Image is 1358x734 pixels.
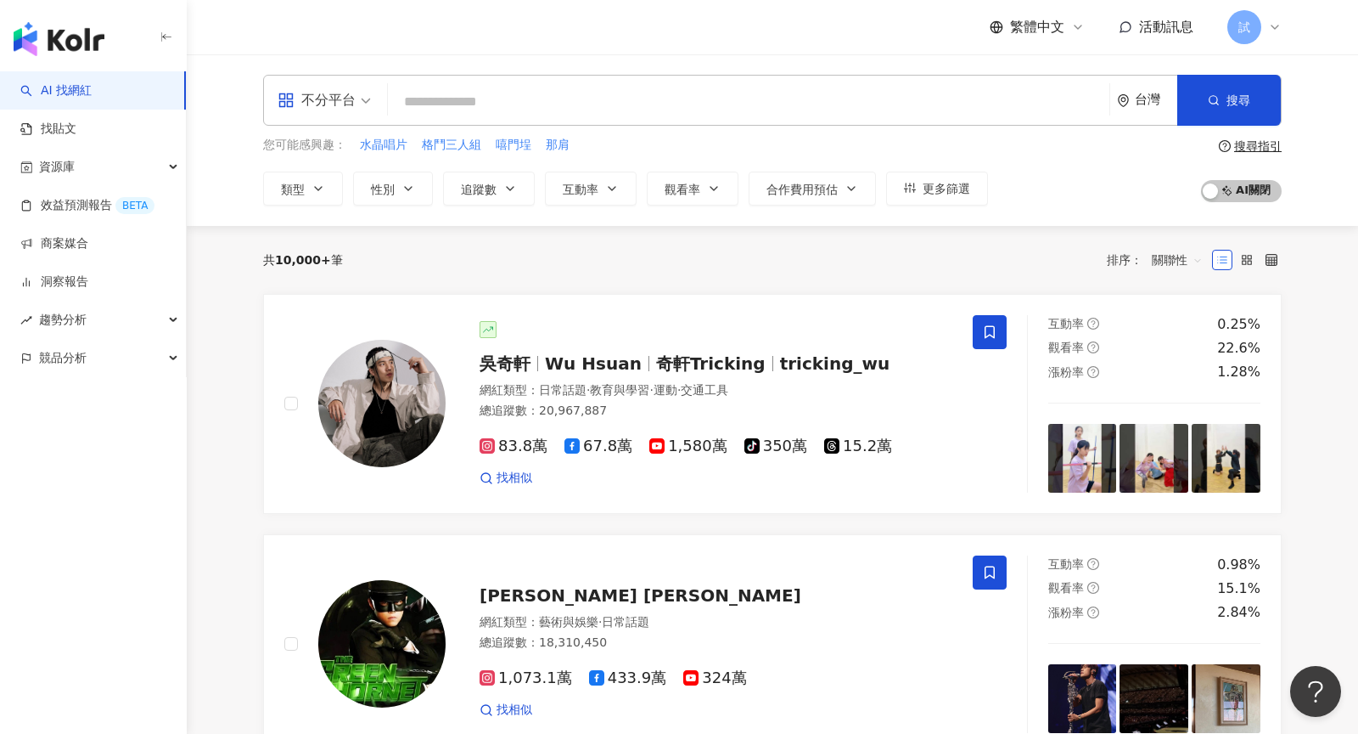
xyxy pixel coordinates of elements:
a: searchAI 找網紅 [20,82,92,99]
span: 藝術與娛樂 [539,615,598,629]
span: 關聯性 [1152,246,1203,274]
button: 觀看率 [647,172,738,206]
span: 漲粉率 [1048,606,1084,619]
span: 吳奇軒 [480,353,530,374]
span: 水晶唱片 [360,137,407,154]
span: 漲粉率 [1048,365,1084,379]
img: post-image [1048,664,1117,733]
img: post-image [1192,424,1260,493]
div: 0.25% [1217,315,1260,334]
span: question-circle [1087,366,1099,378]
img: KOL Avatar [318,340,446,467]
img: post-image [1048,424,1117,493]
button: 嘻門埕 [495,136,532,155]
div: 1.28% [1217,363,1260,381]
span: 找相似 [497,470,532,487]
span: [PERSON_NAME] [PERSON_NAME] [480,585,801,606]
span: 觀看率 [665,183,700,196]
span: rise [20,314,32,326]
span: 趨勢分析 [39,301,87,339]
span: 互動率 [563,183,598,196]
span: 搜尋 [1226,93,1250,107]
span: 433.9萬 [589,669,667,687]
a: 效益預測報告BETA [20,197,154,214]
span: 15.2萬 [824,438,892,455]
div: 搜尋指引 [1234,139,1282,153]
div: 0.98% [1217,556,1260,574]
img: post-image [1120,664,1188,733]
span: 日常話題 [539,383,586,397]
div: 網紅類型 ： [480,614,952,631]
button: 格鬥三人組 [421,136,482,155]
span: environment [1117,94,1130,107]
a: 找貼文 [20,121,76,138]
span: 1,073.1萬 [480,669,572,687]
span: 格鬥三人組 [422,137,481,154]
span: · [677,383,681,397]
span: 您可能感興趣： [263,137,346,154]
img: logo [14,22,104,56]
a: KOL Avatar吳奇軒Wu Hsuan奇軒Trickingtricking_wu網紅類型：日常話題·教育與學習·運動·交通工具總追蹤數：20,967,88783.8萬67.8萬1,580萬3... [263,294,1282,514]
div: 15.1% [1217,579,1260,598]
span: 1,580萬 [649,438,727,455]
span: 運動 [654,383,677,397]
span: question-circle [1087,318,1099,330]
div: 22.6% [1217,339,1260,358]
span: · [649,383,653,397]
span: 找相似 [497,702,532,719]
span: · [598,615,602,629]
span: question-circle [1087,342,1099,353]
button: 類型 [263,172,343,206]
span: question-circle [1087,607,1099,618]
div: 網紅類型 ： [480,382,952,399]
span: 繁體中文 [1010,18,1064,37]
div: 不分平台 [278,87,356,114]
div: 總追蹤數 ： 20,967,887 [480,403,952,420]
span: 資源庫 [39,148,75,186]
span: 性別 [371,183,395,196]
div: 總追蹤數 ： 18,310,450 [480,635,952,652]
span: Wu Hsuan [545,353,642,374]
span: 嘻門埕 [496,137,531,154]
span: 更多篩選 [923,182,970,195]
a: 商案媒合 [20,235,88,252]
span: question-circle [1087,558,1099,570]
span: 試 [1238,18,1250,37]
span: 350萬 [744,438,807,455]
button: 更多篩選 [886,172,988,206]
span: tricking_wu [780,353,890,374]
a: 找相似 [480,470,532,487]
span: 合作費用預估 [766,183,838,196]
span: 那肩 [546,137,570,154]
iframe: Help Scout Beacon - Open [1290,666,1341,717]
img: KOL Avatar [318,580,446,708]
button: 性別 [353,172,433,206]
span: 83.8萬 [480,438,547,455]
span: 觀看率 [1048,581,1084,595]
span: appstore [278,92,295,109]
span: 類型 [281,183,305,196]
span: 互動率 [1048,317,1084,330]
a: 找相似 [480,702,532,719]
span: 競品分析 [39,339,87,377]
img: post-image [1192,664,1260,733]
button: 合作費用預估 [749,172,876,206]
button: 互動率 [545,172,637,206]
a: 洞察報告 [20,274,88,291]
img: post-image [1120,424,1188,493]
button: 水晶唱片 [359,136,408,155]
span: 追蹤數 [461,183,497,196]
div: 排序： [1107,246,1212,274]
button: 追蹤數 [443,172,535,206]
span: question-circle [1087,582,1099,594]
span: 交通工具 [681,383,728,397]
span: · [586,383,590,397]
button: 搜尋 [1177,75,1281,126]
span: 67.8萬 [564,438,632,455]
div: 2.84% [1217,603,1260,622]
span: 觀看率 [1048,341,1084,354]
span: 10,000+ [275,253,331,267]
span: 324萬 [683,669,746,687]
span: 教育與學習 [590,383,649,397]
span: 活動訊息 [1139,19,1193,35]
